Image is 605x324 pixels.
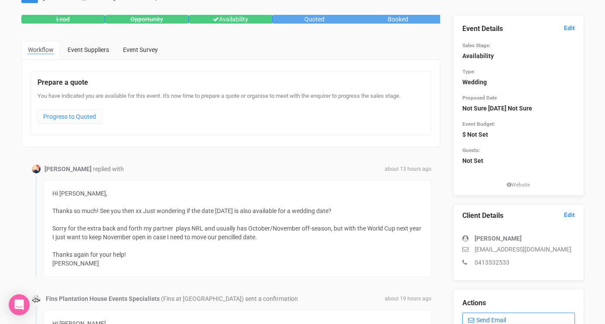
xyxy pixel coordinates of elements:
[462,69,475,75] small: Type:
[38,109,102,124] a: Progress to Quoted
[38,92,424,128] div: You have indicated you are available for this event. It's now time to prepare a quote or organise...
[356,15,440,24] div: Booked
[61,41,116,59] a: Event Suppliers
[462,79,487,86] strong: Wedding
[462,95,497,101] small: Proposed Date
[32,295,41,303] img: data
[564,211,575,219] a: Edit
[21,15,105,24] div: Lead
[462,131,488,138] strong: $ Not Set
[462,147,480,153] small: Guests:
[385,165,431,173] span: about 13 hours ago
[44,165,92,172] strong: [PERSON_NAME]
[462,157,483,164] strong: Not Set
[462,42,490,48] small: Sales Stage:
[21,41,60,59] a: Workflow
[189,15,273,24] div: Availability
[32,165,41,173] img: Profile Image
[475,235,522,242] strong: [PERSON_NAME]
[93,165,124,172] span: replied with
[116,41,164,59] a: Event Survey
[105,15,189,24] div: Opportunity
[564,24,575,32] a: Edit
[462,245,575,254] p: [EMAIL_ADDRESS][DOMAIN_NAME]
[462,121,495,127] small: Event Budget:
[462,105,532,112] strong: Not Sure [DATE] Not Sure
[46,295,160,302] strong: Fins Plantation House Events Specialists
[273,15,356,24] div: Quoted
[9,294,30,315] div: Open Intercom Messenger
[385,295,431,303] span: about 19 hours ago
[462,181,575,189] small: Website
[462,298,575,308] legend: Actions
[161,295,298,302] span: (Fins at [GEOGRAPHIC_DATA]) sent a confirmation
[462,52,494,59] strong: Availability
[38,78,424,88] legend: Prepare a quote
[462,24,575,34] legend: Event Details
[462,258,575,267] p: 0413532533
[43,180,431,277] div: Hi [PERSON_NAME], Thanks so much! See you then xx Just wondering if the date [DATE] is also avail...
[462,211,575,221] legend: Client Details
